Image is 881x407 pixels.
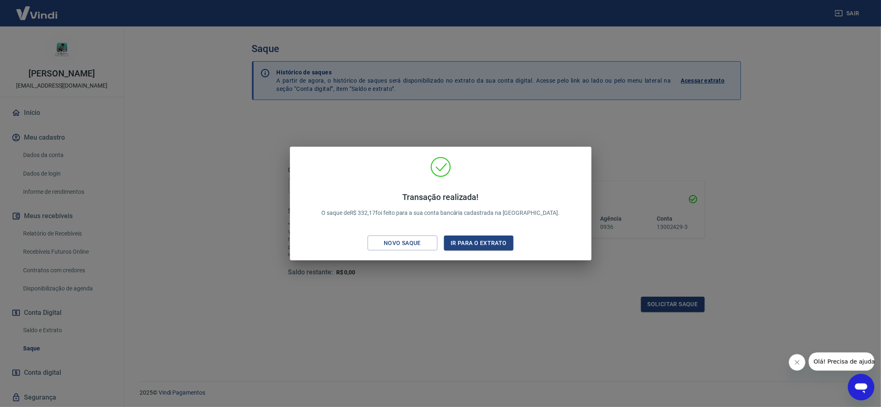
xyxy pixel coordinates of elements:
[374,238,431,248] div: Novo saque
[444,236,514,251] button: Ir para o extrato
[321,192,560,217] p: O saque de R$ 332,17 foi feito para a sua conta bancária cadastrada na [GEOGRAPHIC_DATA].
[368,236,437,251] button: Novo saque
[809,352,874,371] iframe: Mensagem da empresa
[321,192,560,202] h4: Transação realizada!
[848,374,874,400] iframe: Botão para abrir a janela de mensagens
[789,354,805,371] iframe: Fechar mensagem
[5,6,69,12] span: Olá! Precisa de ajuda?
